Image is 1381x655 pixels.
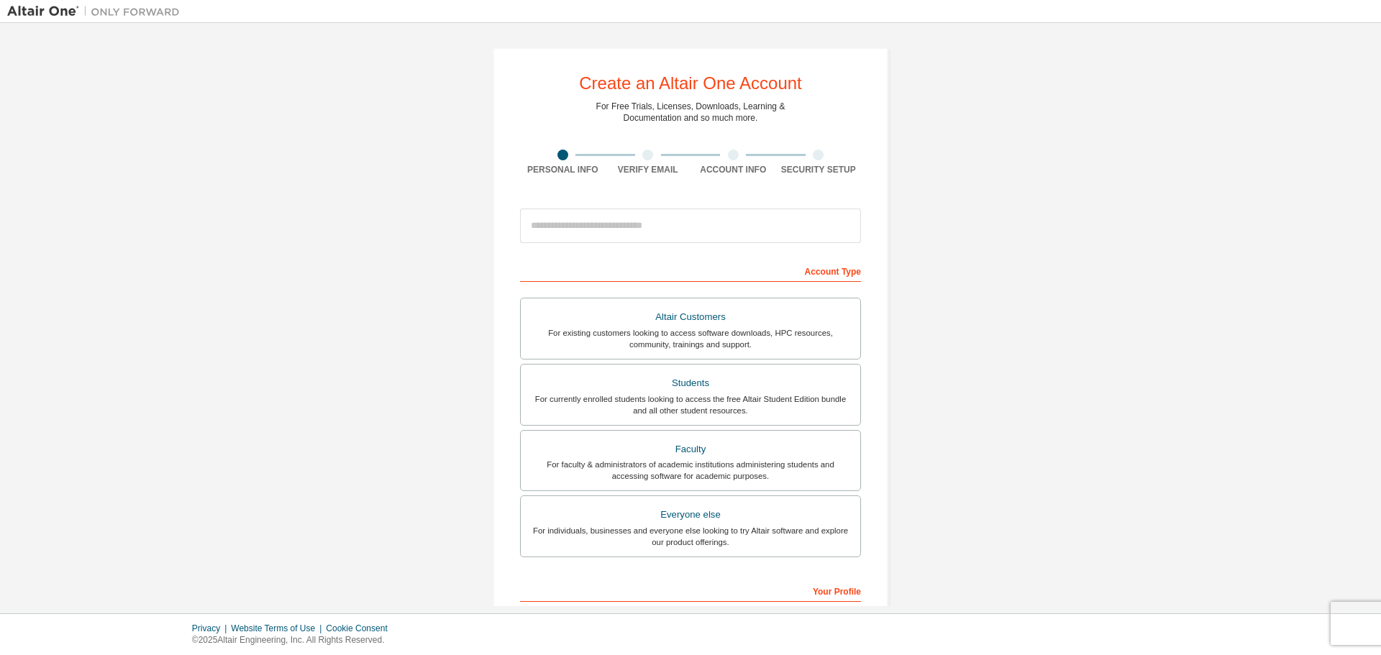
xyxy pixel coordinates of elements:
[596,101,785,124] div: For Free Trials, Licenses, Downloads, Learning & Documentation and so much more.
[529,439,852,459] div: Faculty
[529,459,852,482] div: For faculty & administrators of academic institutions administering students and accessing softwa...
[529,327,852,350] div: For existing customers looking to access software downloads, HPC resources, community, trainings ...
[192,634,396,646] p: © 2025 Altair Engineering, Inc. All Rights Reserved.
[7,4,187,19] img: Altair One
[192,623,231,634] div: Privacy
[529,525,852,548] div: For individuals, businesses and everyone else looking to try Altair software and explore our prod...
[529,505,852,525] div: Everyone else
[529,307,852,327] div: Altair Customers
[520,259,861,282] div: Account Type
[606,164,691,175] div: Verify Email
[231,623,326,634] div: Website Terms of Use
[776,164,862,175] div: Security Setup
[690,164,776,175] div: Account Info
[529,373,852,393] div: Students
[579,75,802,92] div: Create an Altair One Account
[520,579,861,602] div: Your Profile
[326,623,396,634] div: Cookie Consent
[529,393,852,416] div: For currently enrolled students looking to access the free Altair Student Edition bundle and all ...
[520,164,606,175] div: Personal Info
